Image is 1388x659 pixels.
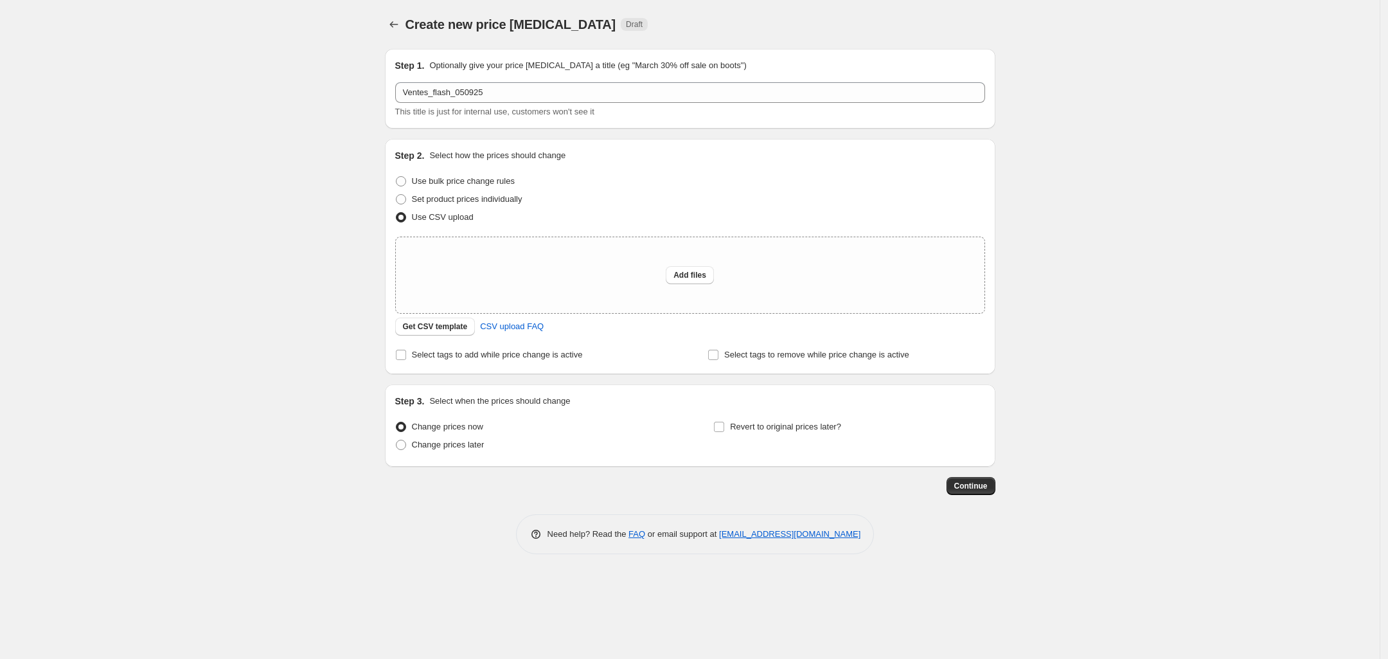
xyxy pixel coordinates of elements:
button: Add files [666,266,714,284]
span: Select tags to remove while price change is active [724,350,909,359]
button: Continue [947,477,995,495]
span: Change prices later [412,440,485,449]
span: Continue [954,481,988,491]
button: Get CSV template [395,318,476,336]
a: CSV upload FAQ [472,316,551,337]
a: FAQ [628,529,645,539]
span: Set product prices individually [412,194,522,204]
span: Use bulk price change rules [412,176,515,186]
button: Price change jobs [385,15,403,33]
span: Use CSV upload [412,212,474,222]
a: [EMAIL_ADDRESS][DOMAIN_NAME] [719,529,860,539]
span: This title is just for internal use, customers won't see it [395,107,594,116]
span: Select tags to add while price change is active [412,350,583,359]
h2: Step 2. [395,149,425,162]
input: 30% off holiday sale [395,82,985,103]
h2: Step 3. [395,395,425,408]
p: Select when the prices should change [429,395,570,408]
span: Get CSV template [403,321,468,332]
span: or email support at [645,529,719,539]
span: Draft [626,19,643,30]
span: Need help? Read the [547,529,629,539]
h2: Step 1. [395,59,425,72]
p: Select how the prices should change [429,149,565,162]
span: Revert to original prices later? [730,422,841,431]
span: CSV upload FAQ [480,320,544,333]
span: Add files [673,270,706,280]
p: Optionally give your price [MEDICAL_DATA] a title (eg "March 30% off sale on boots") [429,59,746,72]
span: Create new price [MEDICAL_DATA] [405,17,616,32]
span: Change prices now [412,422,483,431]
